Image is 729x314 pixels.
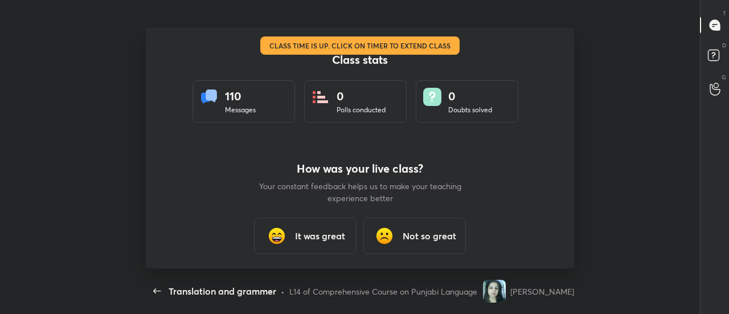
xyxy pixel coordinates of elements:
div: • [281,286,285,297]
div: Doubts solved [448,105,492,115]
div: L14 of Comprehensive Course on Punjabi Language [289,286,477,297]
p: Your constant feedback helps us to make your teaching experience better [257,180,462,204]
div: Translation and grammer [169,284,276,298]
img: frowning_face_cmp.gif [373,225,396,247]
div: Messages [225,105,256,115]
div: 110 [225,88,256,105]
img: statsMessages.856aad98.svg [200,88,218,106]
img: 19cdb9369a8a4d6485c4701ce581a50f.jpg [483,280,506,303]
div: 0 [448,88,492,105]
p: D [722,41,726,50]
p: G [722,73,726,81]
div: Polls conducted [337,105,386,115]
p: T [723,9,726,18]
h3: It was great [295,229,345,243]
img: grinning_face_with_smiling_eyes_cmp.gif [265,225,288,247]
img: doubts.8a449be9.svg [423,88,441,106]
img: statsPoll.b571884d.svg [312,88,330,106]
h4: Class stats [193,53,527,67]
div: 0 [337,88,386,105]
h4: How was your live class? [257,162,462,176]
h3: Not so great [403,229,456,243]
div: [PERSON_NAME] [510,286,574,297]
